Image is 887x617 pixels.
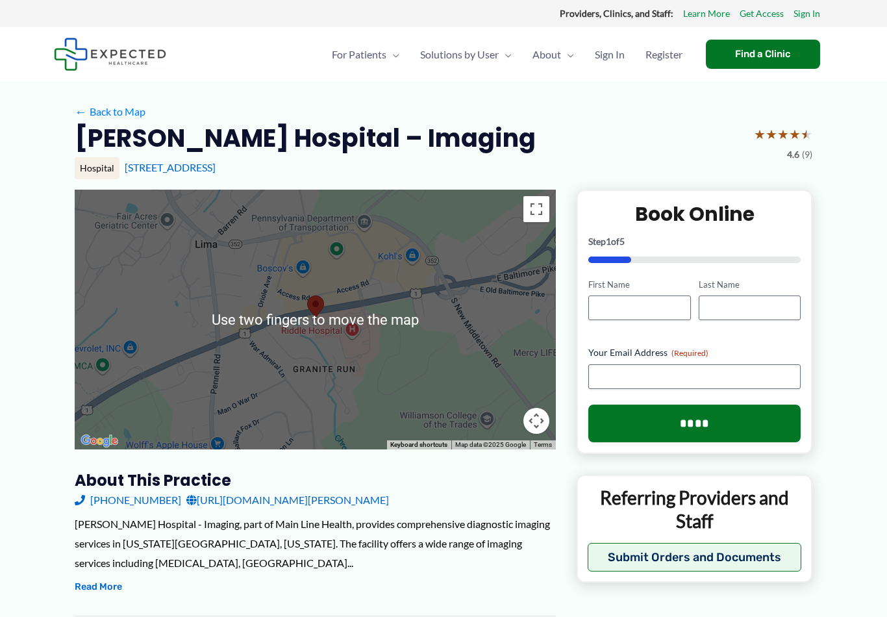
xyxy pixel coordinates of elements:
[321,32,693,77] nav: Primary Site Navigation
[584,32,635,77] a: Sign In
[75,157,119,179] div: Hospital
[588,201,801,227] h2: Book Online
[802,146,812,163] span: (9)
[588,543,801,572] button: Submit Orders and Documents
[740,5,784,22] a: Get Access
[499,32,512,77] span: Menu Toggle
[390,440,447,449] button: Keyboard shortcuts
[420,32,499,77] span: Solutions by User
[534,441,552,448] a: Terms (opens in new tab)
[706,40,820,69] a: Find a Clinic
[606,236,611,247] span: 1
[595,32,625,77] span: Sign In
[789,122,801,146] span: ★
[332,32,386,77] span: For Patients
[125,161,216,173] a: [STREET_ADDRESS]
[455,441,526,448] span: Map data ©2025 Google
[801,122,812,146] span: ★
[75,105,87,118] span: ←
[75,514,556,572] div: [PERSON_NAME] Hospital - Imaging, part of Main Line Health, provides comprehensive diagnostic ima...
[787,146,799,163] span: 4.6
[793,5,820,22] a: Sign In
[75,579,122,595] button: Read More
[777,122,789,146] span: ★
[671,348,708,358] span: (Required)
[523,408,549,434] button: Map camera controls
[75,102,145,121] a: ←Back to Map
[410,32,522,77] a: Solutions by UserMenu Toggle
[619,236,625,247] span: 5
[386,32,399,77] span: Menu Toggle
[561,32,574,77] span: Menu Toggle
[75,122,536,154] h2: [PERSON_NAME] Hospital – Imaging
[186,490,389,510] a: [URL][DOMAIN_NAME][PERSON_NAME]
[78,433,121,449] img: Google
[78,433,121,449] a: Open this area in Google Maps (opens a new window)
[321,32,410,77] a: For PatientsMenu Toggle
[54,38,166,71] img: Expected Healthcare Logo - side, dark font, small
[523,196,549,222] button: Toggle fullscreen view
[754,122,766,146] span: ★
[588,486,801,533] p: Referring Providers and Staff
[532,32,561,77] span: About
[522,32,584,77] a: AboutMenu Toggle
[683,5,730,22] a: Learn More
[766,122,777,146] span: ★
[699,279,801,291] label: Last Name
[635,32,693,77] a: Register
[588,237,801,246] p: Step of
[645,32,682,77] span: Register
[75,490,181,510] a: [PHONE_NUMBER]
[588,279,690,291] label: First Name
[75,470,556,490] h3: About this practice
[588,346,801,359] label: Your Email Address
[560,8,673,19] strong: Providers, Clinics, and Staff:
